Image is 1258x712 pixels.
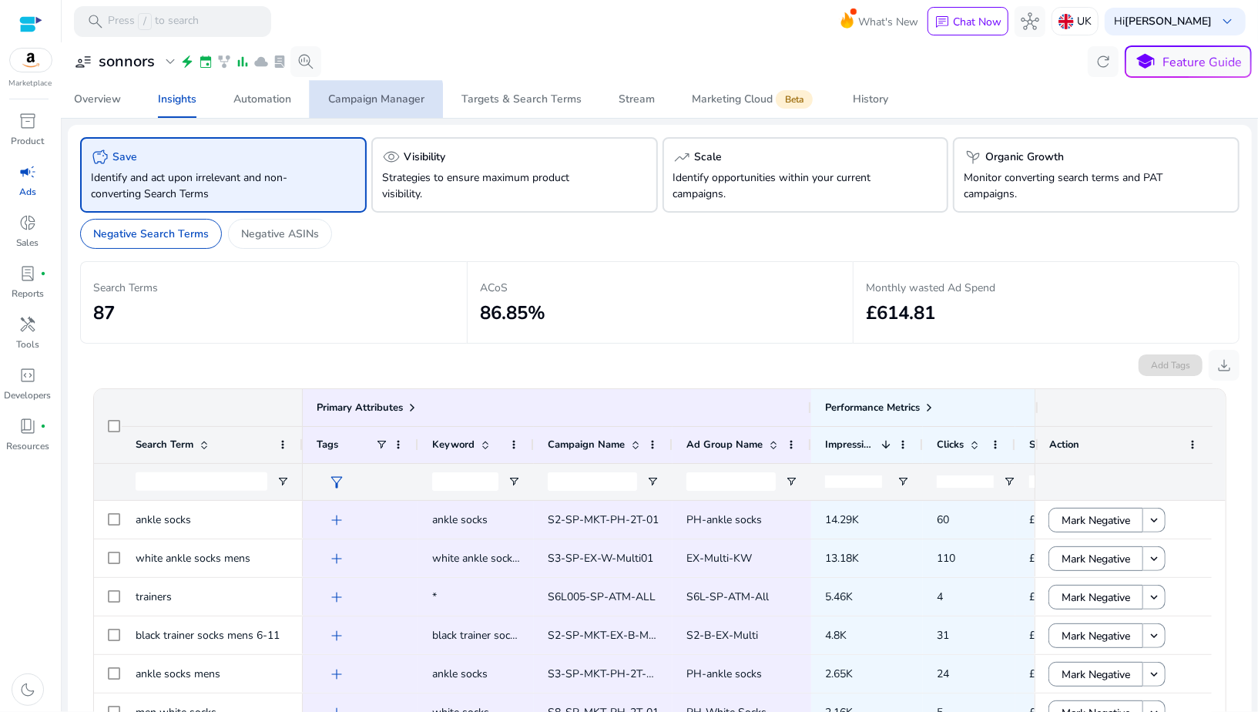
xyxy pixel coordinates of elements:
span: search [86,12,105,31]
span: campaign [18,163,37,181]
span: S2-SP-MKT-EX-B-Multi-01 [548,628,681,643]
p: Monthly wasted Ad Spend [866,280,1226,296]
span: expand_more [161,52,179,71]
span: add [327,626,346,645]
span: S2-SP-MKT-PH-2T-01 [548,512,659,527]
button: refresh [1088,46,1119,77]
input: Search Term Filter Input [136,472,267,491]
span: donut_small [18,213,37,232]
b: [PERSON_NAME] [1125,14,1212,29]
span: What's New [858,8,918,35]
p: Monitor converting search terms and PAT campaigns. [964,170,1184,202]
div: Campaign Manager [328,94,424,105]
span: Mark Negative [1062,620,1130,652]
input: Ad Group Name Filter Input [686,472,776,491]
mat-icon: keyboard_arrow_down [1147,552,1161,566]
p: £215.12 [1029,504,1094,536]
span: S3-SP-MKT-PH-2T-B01 [548,667,666,681]
button: Mark Negative [1048,508,1143,532]
mat-icon: keyboard_arrow_down [1147,629,1161,643]
span: Beta [776,90,813,109]
p: Chat Now [953,15,1001,29]
span: school [1135,51,1157,73]
span: S6L-SP-ATM-All [686,589,769,604]
button: Open Filter Menu [897,475,909,488]
mat-icon: keyboard_arrow_down [1147,513,1161,527]
button: Open Filter Menu [508,475,520,488]
span: handyman [18,315,37,334]
p: Product [12,134,45,148]
button: Mark Negative [1048,585,1143,610]
p: 2.65K [825,658,909,690]
span: PH-ankle socks [686,667,762,681]
span: black trainer socks mens 6-11 [432,628,576,643]
img: uk.svg [1058,14,1074,29]
mat-icon: keyboard_arrow_down [1147,667,1161,681]
span: 4 [937,589,943,604]
h2: £614.81 [866,302,1226,324]
span: add [327,588,346,606]
span: 110 [937,551,955,566]
span: Clicks [937,438,964,452]
span: white ankle socks mens [136,551,250,566]
span: Campaign Name [548,438,625,452]
span: hub [1021,12,1039,31]
button: schoolFeature Guide [1125,45,1252,78]
p: Search Terms [93,280,455,296]
span: search_insights [297,52,315,71]
span: visibility [382,148,401,166]
div: Marketing Cloud [692,93,816,106]
span: ankle socks [136,512,191,527]
span: EX-Multi-KW [686,551,752,566]
span: add [327,511,346,529]
p: 5.46K [825,581,909,613]
span: Mark Negative [1062,582,1130,613]
span: electric_bolt [179,54,195,69]
p: Press to search [108,13,199,30]
span: fiber_manual_record [40,423,46,429]
p: Marketplace [9,78,52,89]
span: code_blocks [18,366,37,385]
div: Overview [74,94,121,105]
div: Stream [619,94,655,105]
div: Insights [158,94,196,105]
button: Open Filter Menu [277,475,289,488]
p: 4.8K [825,620,909,651]
span: ankle socks [432,512,488,527]
span: Keyword [432,438,475,452]
span: white ankle socks mens [432,551,547,566]
button: chatChat Now [928,7,1008,36]
button: Open Filter Menu [785,475,797,488]
span: 24 [937,667,949,681]
div: History [853,94,888,105]
span: psychiatry [964,148,982,166]
div: Targets & Search Terms [461,94,582,105]
button: search_insights [290,46,321,77]
span: Mark Negative [1062,543,1130,575]
span: trainers [136,589,172,604]
span: cloud [253,54,269,69]
p: Ads [19,185,36,199]
p: Reports [12,287,44,301]
button: Mark Negative [1048,623,1143,648]
p: £395.43 [1029,542,1094,574]
span: book_4 [18,417,37,435]
span: black trainer socks mens 6-11 [136,628,280,643]
span: Mark Negative [1062,505,1130,536]
span: lab_profile [18,264,37,283]
span: download [1215,356,1233,374]
h5: Visibility [404,151,445,164]
p: Identify and act upon irrelevant and non-converting Search Terms [91,170,311,202]
p: Tools [16,338,39,351]
span: Search Term [136,438,193,452]
span: add [327,665,346,683]
span: Primary Attributes [317,401,403,415]
span: lab_profile [272,54,287,69]
span: trending_up [673,148,692,166]
p: Identify opportunities within your current campaigns. [673,170,894,202]
span: savings [91,148,109,166]
h2: 87 [93,302,455,324]
mat-icon: keyboard_arrow_down [1147,590,1161,604]
span: Action [1049,438,1079,452]
span: 60 [937,512,949,527]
